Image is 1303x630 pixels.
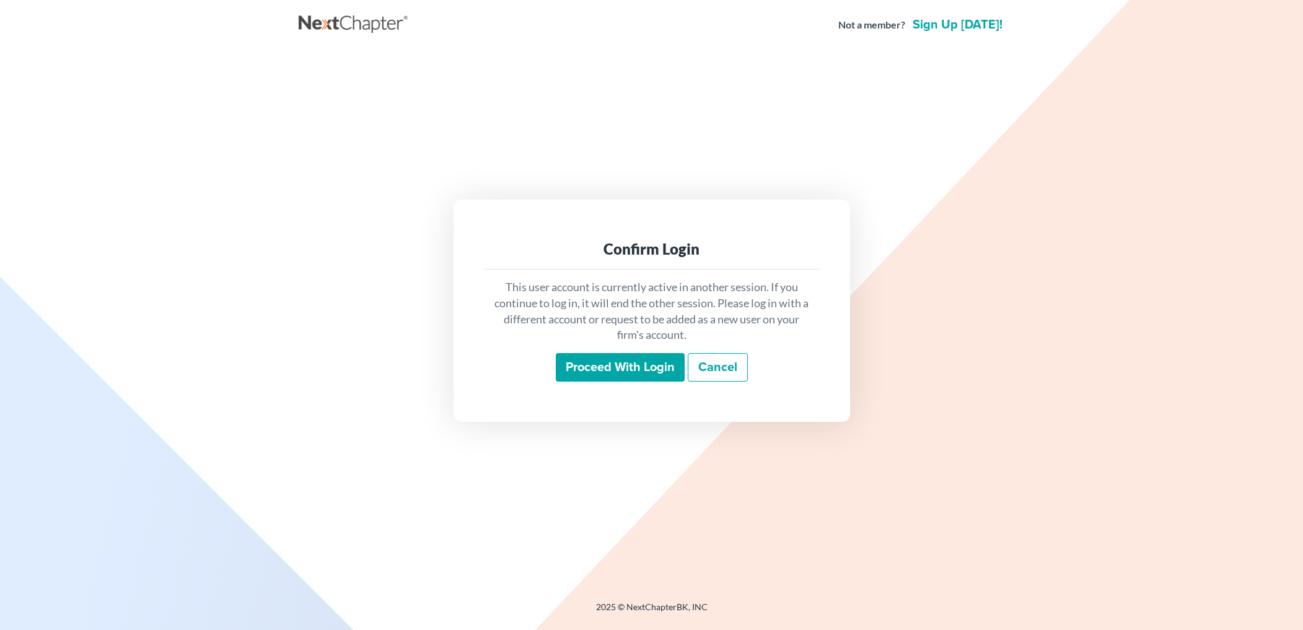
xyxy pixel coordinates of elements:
a: Cancel [688,353,748,382]
strong: Not a member? [838,18,905,32]
div: 2025 © NextChapterBK, INC [299,601,1005,623]
a: Sign up [DATE]! [910,19,1005,31]
p: This user account is currently active in another session. If you continue to log in, it will end ... [493,279,810,343]
div: Confirm Login [493,239,810,259]
input: Proceed with login [556,353,685,382]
